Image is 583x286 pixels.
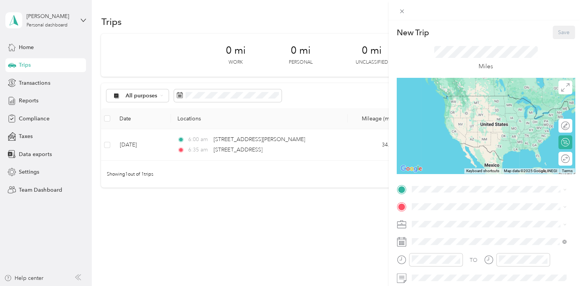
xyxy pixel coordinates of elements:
iframe: Everlance-gr Chat Button Frame [540,243,583,286]
p: Miles [479,62,493,71]
img: Google [399,164,424,174]
p: New Trip [397,27,429,38]
div: TO [470,256,477,264]
button: Keyboard shortcuts [466,168,499,174]
a: Open this area in Google Maps (opens a new window) [399,164,424,174]
span: Map data ©2025 Google, INEGI [504,169,557,173]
